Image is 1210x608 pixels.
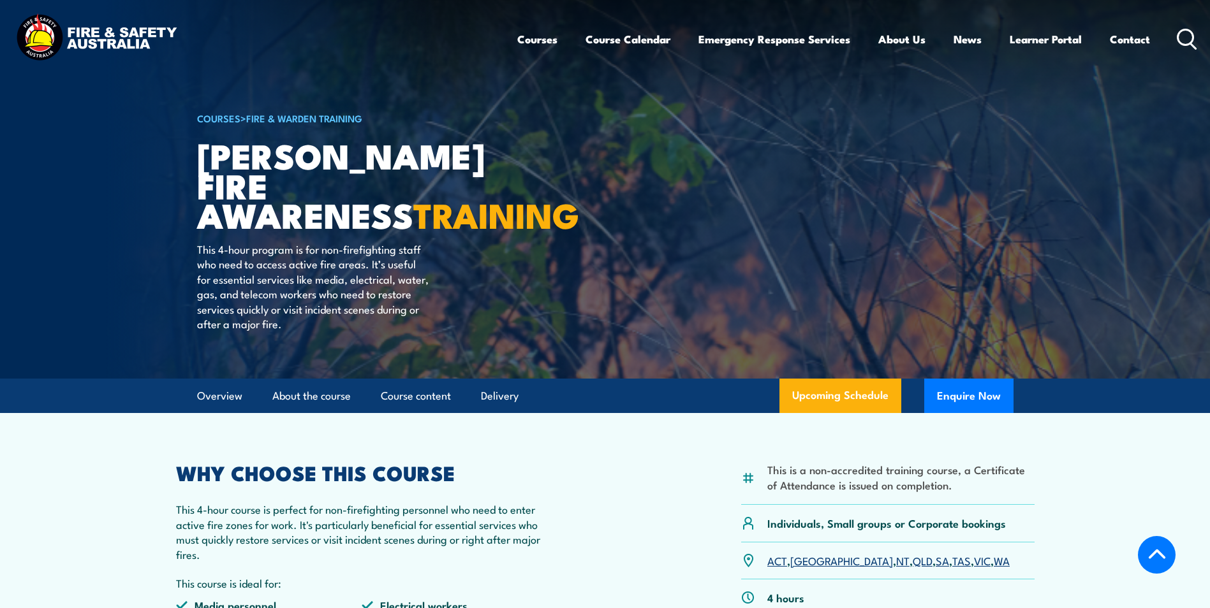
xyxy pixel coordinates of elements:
p: 4 hours [767,590,804,605]
p: This course is ideal for: [176,575,549,590]
a: QLD [913,553,933,568]
a: NT [896,553,910,568]
a: SA [936,553,949,568]
a: ACT [767,553,787,568]
a: About Us [878,22,926,56]
a: Emergency Response Services [698,22,850,56]
a: WA [994,553,1010,568]
a: Upcoming Schedule [779,379,901,413]
p: Individuals, Small groups or Corporate bookings [767,516,1006,530]
p: , , , , , , , [767,553,1010,568]
a: [GEOGRAPHIC_DATA] [790,553,893,568]
a: COURSES [197,111,240,125]
li: This is a non-accredited training course, a Certificate of Attendance is issued on completion. [767,462,1035,492]
a: Course Calendar [586,22,670,56]
a: Fire & Warden Training [246,111,362,125]
h2: WHY CHOOSE THIS COURSE [176,463,549,481]
a: Courses [517,22,557,56]
a: Delivery [481,379,519,413]
a: News [954,22,982,56]
h6: > [197,110,512,126]
a: Contact [1110,22,1150,56]
a: TAS [952,553,971,568]
a: Overview [197,379,242,413]
a: Learner Portal [1010,22,1082,56]
a: VIC [974,553,991,568]
h1: [PERSON_NAME] Fire Awareness [197,140,512,229]
button: Enquire Now [924,379,1014,413]
strong: TRAINING [413,187,579,240]
a: About the course [272,379,351,413]
p: This 4-hour program is for non-firefighting staff who need to access active fire areas. It’s usef... [197,242,430,331]
a: Course content [381,379,451,413]
p: This 4-hour course is perfect for non-firefighting personnel who need to enter active fire zones ... [176,502,549,561]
